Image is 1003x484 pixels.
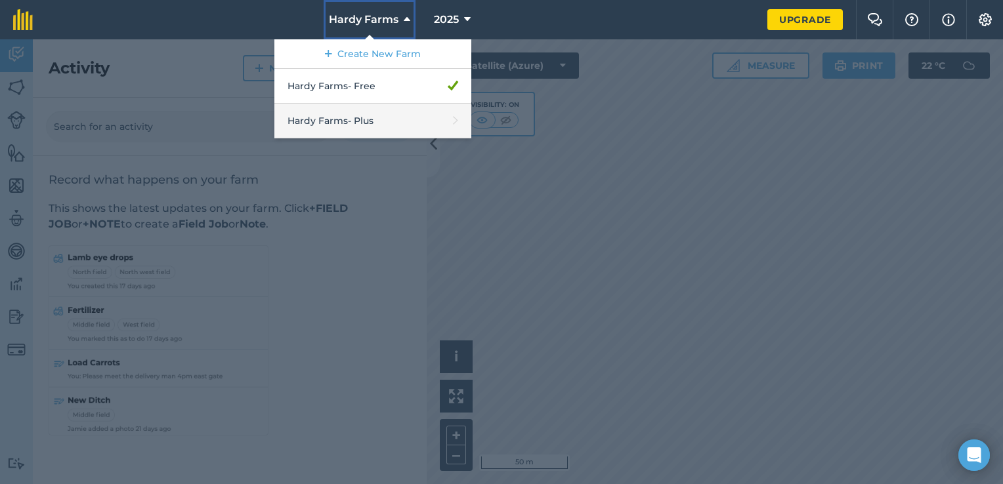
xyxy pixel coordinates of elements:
[942,12,955,28] img: svg+xml;base64,PHN2ZyB4bWxucz0iaHR0cDovL3d3dy53My5vcmcvMjAwMC9zdmciIHdpZHRoPSIxNyIgaGVpZ2h0PSIxNy...
[958,439,990,471] div: Open Intercom Messenger
[274,39,471,69] a: Create New Farm
[13,9,33,30] img: fieldmargin Logo
[977,13,993,26] img: A cog icon
[274,104,471,138] a: Hardy Farms- Plus
[434,12,459,28] span: 2025
[767,9,843,30] a: Upgrade
[329,12,398,28] span: Hardy Farms
[274,69,471,104] a: Hardy Farms- Free
[904,13,920,26] img: A question mark icon
[867,13,883,26] img: Two speech bubbles overlapping with the left bubble in the forefront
